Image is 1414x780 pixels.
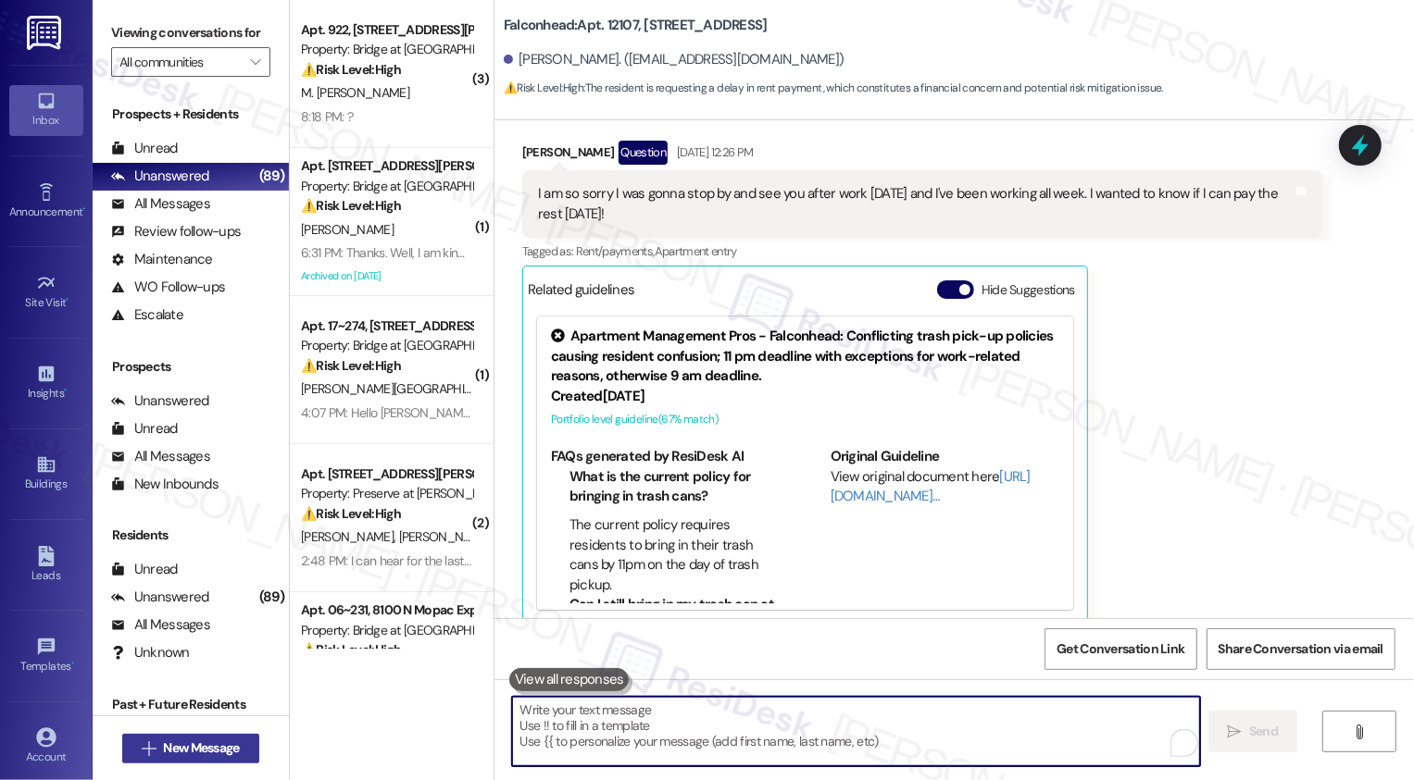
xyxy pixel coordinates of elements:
div: Property: Preserve at [PERSON_NAME][GEOGRAPHIC_DATA] [301,484,472,503]
span: [PERSON_NAME][GEOGRAPHIC_DATA] [301,380,511,397]
label: Viewing conversations for [111,19,270,47]
div: Created [DATE] [551,387,1059,406]
strong: ⚠️ Risk Level: High [301,641,401,658]
span: • [67,293,69,306]
button: Share Conversation via email [1207,628,1395,670]
a: Templates • [9,631,83,681]
strong: ⚠️ Risk Level: High [301,357,401,374]
div: I am so sorry I was gonna stop by and see you after work [DATE] and I've been working all week. I... [538,184,1293,224]
i:  [1353,724,1367,739]
textarea: To enrich screen reader interactions, please activate Accessibility in Grammarly extension settings [512,697,1200,766]
span: • [82,203,85,216]
span: [PERSON_NAME] [398,528,491,545]
div: All Messages [111,447,210,466]
a: Account [9,722,83,772]
button: New Message [122,734,259,763]
i:  [142,741,156,756]
div: Property: Bridge at [GEOGRAPHIC_DATA] [301,621,472,640]
div: Residents [93,526,289,545]
div: Tagged as: [522,238,1322,265]
span: Share Conversation via email [1219,639,1383,659]
button: Send [1208,711,1298,752]
div: (89) [255,162,289,191]
a: Insights • [9,358,83,408]
li: The current policy requires residents to bring in their trash cans by 11pm on the day of trash pi... [569,515,780,595]
div: (89) [255,583,289,612]
b: Original Guideline [831,447,940,465]
div: [PERSON_NAME]. ([EMAIL_ADDRESS][DOMAIN_NAME]) [504,50,845,69]
div: Property: Bridge at [GEOGRAPHIC_DATA] [301,336,472,355]
div: Prospects + Residents [93,105,289,124]
b: FAQs generated by ResiDesk AI [551,447,744,465]
div: [PERSON_NAME] [522,141,1322,170]
span: Apartment entry [655,243,737,259]
strong: ⚠️ Risk Level: High [301,505,401,522]
img: ResiDesk Logo [27,16,65,50]
div: [DATE] 12:26 PM [672,142,753,162]
div: View original document here [831,467,1059,507]
div: Apt. [STREET_ADDRESS][PERSON_NAME] [301,156,472,176]
div: Escalate [111,305,183,325]
div: Unread [111,560,178,579]
div: Prospects [93,357,289,377]
span: Rent/payments , [576,243,655,259]
div: Unanswered [111,391,209,411]
span: Send [1249,722,1278,741]
label: Hide Suggestions [982,280,1075,300]
div: Apt. 922, [STREET_ADDRESS][PERSON_NAME] [301,20,472,40]
a: Inbox [9,85,83,135]
div: All Messages [111,615,210,635]
a: Leads [9,540,83,590]
div: Apt. 17~274, [STREET_ADDRESS] [301,316,472,336]
div: Unread [111,419,178,439]
span: : The resident is requesting a delay in rent payment, which constitutes a financial concern and p... [504,79,1163,98]
div: Apt. 06~231, 8100 N Mopac Expwy [301,600,472,620]
div: WO Follow-ups [111,278,225,297]
div: Apartment Management Pros - Falconhead: Conflicting trash pick-up policies causing resident confu... [551,327,1059,386]
span: M. [PERSON_NAME] [301,84,409,101]
li: Can I still bring in my trash can at 9am the next morning? [569,595,780,635]
div: Property: Bridge at [GEOGRAPHIC_DATA] [301,177,472,196]
input: All communities [119,47,241,77]
button: Get Conversation Link [1045,628,1196,670]
span: [PERSON_NAME] [301,528,399,545]
div: Question [619,141,668,164]
b: Falconhead: Apt. 12107, [STREET_ADDRESS] [504,16,768,35]
div: Unread [111,139,178,158]
a: Site Visit • [9,267,83,317]
i:  [1228,724,1242,739]
div: All Messages [111,194,210,214]
a: [URL][DOMAIN_NAME]… [831,467,1031,505]
div: Unanswered [111,588,209,607]
strong: ⚠️ Risk Level: High [301,61,401,78]
div: Unknown [111,643,190,662]
span: • [71,657,74,670]
div: Property: Bridge at [GEOGRAPHIC_DATA] [301,40,472,59]
div: 8:18 PM: ? [301,108,353,125]
div: Past + Future Residents [93,695,289,714]
span: [PERSON_NAME] [301,221,394,238]
div: Archived on [DATE] [299,265,474,288]
div: New Inbounds [111,475,219,494]
span: New Message [163,738,239,758]
div: Unanswered [111,167,209,186]
a: Buildings [9,449,83,499]
div: Related guidelines [528,280,635,307]
div: Apt. [STREET_ADDRESS][PERSON_NAME] [301,464,472,484]
div: Review follow-ups [111,222,241,241]
div: Portfolio level guideline ( 67 % match) [551,410,1059,429]
span: • [64,384,67,397]
strong: ⚠️ Risk Level: High [301,197,401,214]
li: What is the current policy for bringing in trash cans? [569,467,780,507]
span: Get Conversation Link [1057,639,1184,659]
div: Maintenance [111,250,213,269]
i:  [250,55,260,69]
div: 2:48 PM: I can hear for the last three days water running in the walls of my bathroom of neighbor... [301,552,1001,569]
strong: ⚠️ Risk Level: High [504,80,583,95]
